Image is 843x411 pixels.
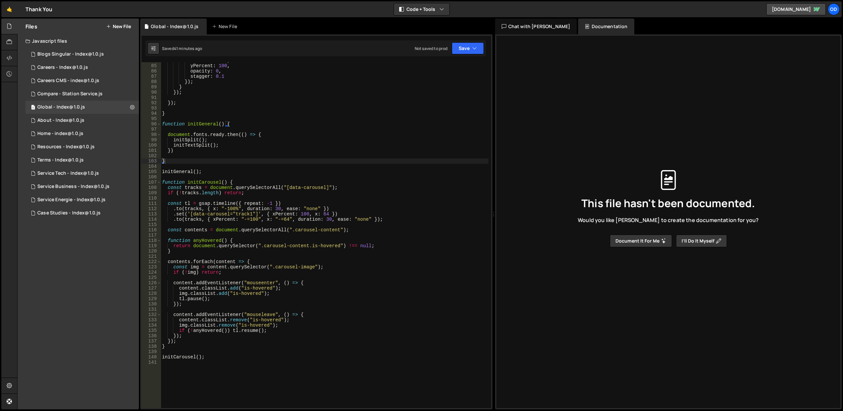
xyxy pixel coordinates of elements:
[1,1,18,17] a: 🤙
[142,74,161,79] div: 87
[142,84,161,90] div: 89
[142,270,161,275] div: 124
[25,127,139,140] div: 16150/43401.js
[37,157,84,163] div: Terms - Index@1.0.js
[142,296,161,301] div: 129
[142,222,161,227] div: 115
[142,116,161,121] div: 95
[142,291,161,296] div: 128
[142,201,161,206] div: 111
[142,190,161,196] div: 109
[25,193,139,206] div: 16150/43762.js
[142,211,161,217] div: 113
[37,78,99,84] div: Careers CMS - index@1.0.js
[18,34,139,48] div: Javascript files
[142,217,161,222] div: 114
[142,121,161,127] div: 96
[142,164,161,169] div: 104
[142,312,161,317] div: 132
[142,249,161,254] div: 120
[37,117,84,123] div: About - Index@1.0.js
[142,137,161,143] div: 99
[142,148,161,153] div: 101
[37,184,109,190] div: Service Business - Index@1.0.js
[142,323,161,328] div: 134
[142,243,161,249] div: 119
[676,235,727,247] button: I’ll do it myself
[142,127,161,132] div: 97
[142,360,161,365] div: 141
[142,254,161,259] div: 121
[31,105,35,111] span: 1
[142,354,161,360] div: 140
[142,132,161,137] div: 98
[610,235,672,247] button: Document it for me
[162,46,202,51] div: Saved
[766,3,826,15] a: [DOMAIN_NAME]
[142,339,161,344] div: 137
[578,19,634,34] div: Documentation
[142,227,161,233] div: 116
[25,23,37,30] h2: Files
[142,63,161,68] div: 85
[37,131,83,137] div: Home - index@1.0.js
[25,167,139,180] div: 16150/43704.js
[142,259,161,264] div: 122
[142,264,161,270] div: 123
[142,153,161,159] div: 102
[25,206,139,220] div: 16150/44116.js
[394,3,449,15] button: Code + Tools
[142,344,161,349] div: 138
[578,216,759,224] span: Would you like [PERSON_NAME] to create the documentation for you?
[142,301,161,307] div: 130
[25,48,139,61] div: 16150/45011.js
[142,159,161,164] div: 103
[25,74,139,87] div: 16150/44848.js
[106,24,131,29] button: New File
[452,42,484,54] button: Save
[415,46,448,51] div: Not saved to prod
[25,154,139,167] div: 16150/43555.js
[142,349,161,354] div: 139
[25,87,139,101] div: 16150/44840.js
[581,198,755,208] span: This file hasn't been documented.
[25,101,139,114] div: 16150/43695.js
[142,206,161,211] div: 112
[142,169,161,174] div: 105
[142,333,161,339] div: 136
[142,317,161,323] div: 133
[37,197,105,203] div: Service Energie - Index@1.0.js
[142,180,161,185] div: 107
[151,23,198,30] div: Global - Index@1.0.js
[25,5,52,13] div: Thank You
[495,19,577,34] div: Chat with [PERSON_NAME]
[142,68,161,74] div: 86
[25,114,139,127] div: 16150/44188.js
[37,91,103,97] div: Compare - Station Service.js
[142,328,161,333] div: 135
[142,196,161,201] div: 110
[142,174,161,180] div: 106
[142,233,161,238] div: 117
[142,185,161,190] div: 108
[142,275,161,280] div: 125
[142,95,161,100] div: 91
[212,23,240,30] div: New File
[25,180,139,193] div: 16150/43693.js
[142,238,161,243] div: 118
[37,144,95,150] div: Resources - Index@1.0.js
[142,286,161,291] div: 127
[142,106,161,111] div: 93
[37,104,85,110] div: Global - Index@1.0.js
[37,51,104,57] div: Blogs Singular - Index@1.0.js
[142,100,161,106] div: 92
[142,280,161,286] div: 126
[25,140,139,154] div: 16150/43656.js
[25,61,139,74] div: 16150/44830.js
[142,143,161,148] div: 100
[142,111,161,116] div: 94
[828,3,840,15] a: Od
[142,307,161,312] div: 131
[37,210,101,216] div: Case Studies - Index@1.0.js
